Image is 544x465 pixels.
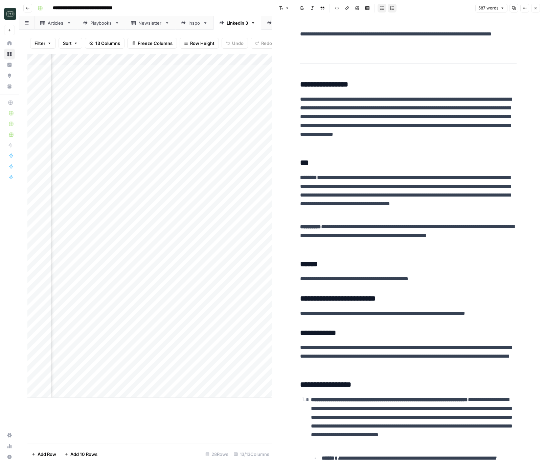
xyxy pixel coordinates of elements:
[59,38,82,49] button: Sort
[125,16,175,30] a: Newsletter
[4,441,15,451] a: Usage
[261,40,272,47] span: Redo
[27,449,60,460] button: Add Row
[4,81,15,92] a: Your Data
[4,5,15,22] button: Workspace: Catalyst
[4,451,15,462] button: Help + Support
[4,430,15,441] a: Settings
[70,451,97,458] span: Add 10 Rows
[35,40,45,47] span: Filter
[475,4,507,12] button: 587 words
[127,38,177,49] button: Freeze Columns
[251,38,276,49] button: Redo
[231,449,272,460] div: 13/13 Columns
[478,5,498,11] span: 587 words
[48,20,64,26] div: Articles
[4,8,16,20] img: Catalyst Logo
[30,38,56,49] button: Filter
[90,20,112,26] div: Playbooks
[190,40,214,47] span: Row Height
[35,16,77,30] a: Articles
[232,40,244,47] span: Undo
[38,451,56,458] span: Add Row
[213,16,261,30] a: Linkedin 3
[4,49,15,59] a: Browse
[63,40,72,47] span: Sort
[4,59,15,70] a: Insights
[222,38,248,49] button: Undo
[85,38,124,49] button: 13 Columns
[138,20,162,26] div: Newsletter
[175,16,213,30] a: Inspo
[95,40,120,47] span: 13 Columns
[4,38,15,49] a: Home
[4,70,15,81] a: Opportunities
[138,40,173,47] span: Freeze Columns
[180,38,219,49] button: Row Height
[261,16,326,30] a: Interview -> Briefs
[60,449,101,460] button: Add 10 Rows
[188,20,200,26] div: Inspo
[203,449,231,460] div: 28 Rows
[77,16,125,30] a: Playbooks
[227,20,248,26] div: Linkedin 3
